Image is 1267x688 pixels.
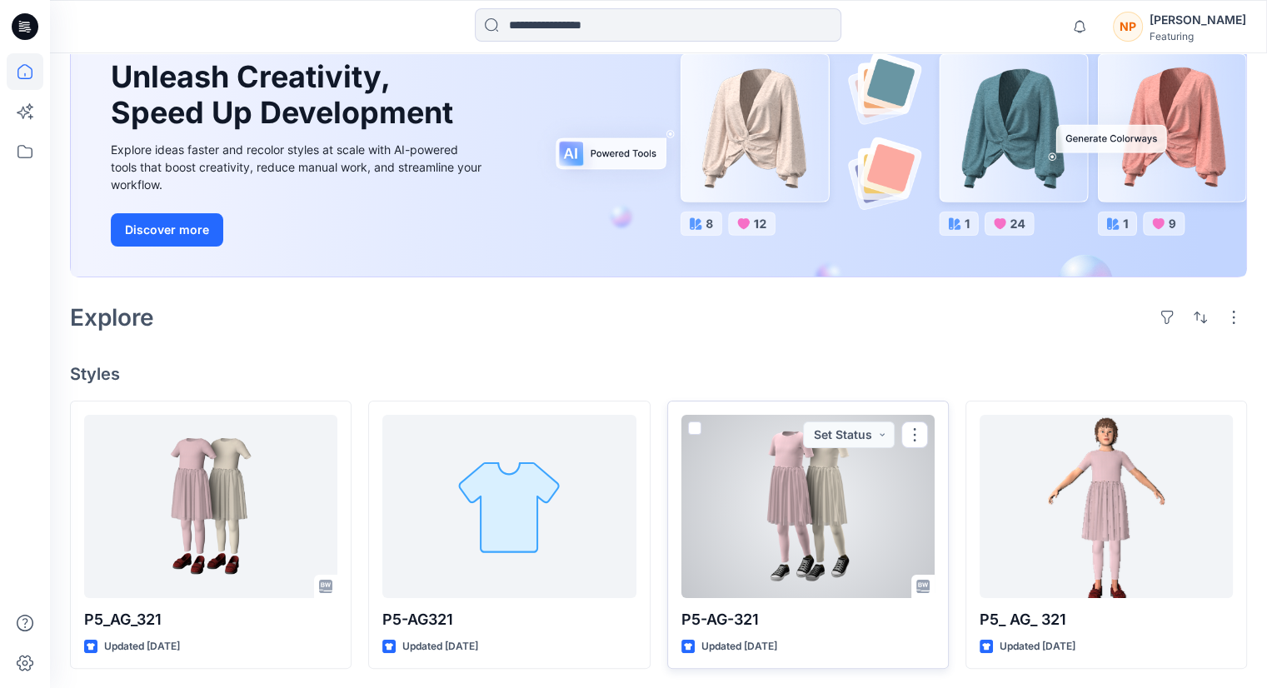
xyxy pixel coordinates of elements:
button: Discover more [111,213,223,247]
a: Discover more [111,213,486,247]
h2: Explore [70,304,154,331]
p: Updated [DATE] [1000,638,1075,656]
div: [PERSON_NAME] [1150,10,1246,30]
h1: Unleash Creativity, Speed Up Development [111,59,461,131]
a: P5_AG_321 [84,415,337,598]
div: Explore ideas faster and recolor styles at scale with AI-powered tools that boost creativity, red... [111,141,486,193]
p: Updated [DATE] [701,638,777,656]
p: Updated [DATE] [402,638,478,656]
div: Featuring [1150,30,1246,42]
a: P5-AG321 [382,415,636,598]
a: P5_ AG_ 321 [980,415,1233,598]
p: P5_AG_321 [84,608,337,631]
p: Updated [DATE] [104,638,180,656]
h4: Styles [70,364,1247,384]
p: P5_ AG_ 321 [980,608,1233,631]
p: P5-AG-321 [681,608,935,631]
a: P5-AG-321 [681,415,935,598]
p: P5-AG321 [382,608,636,631]
div: NP [1113,12,1143,42]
